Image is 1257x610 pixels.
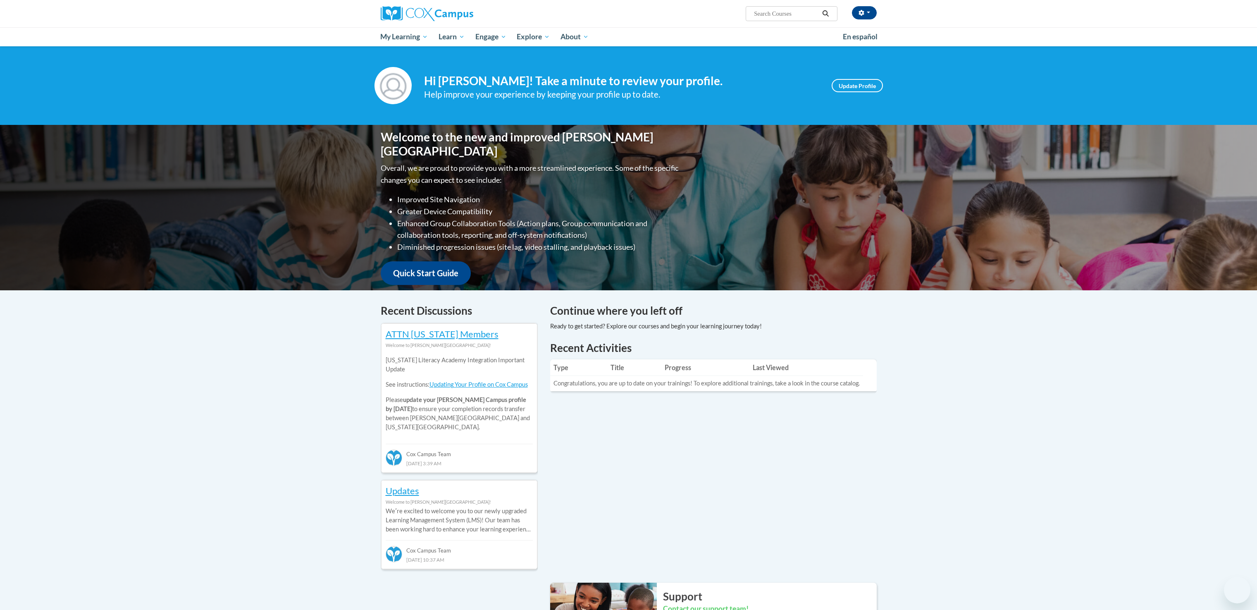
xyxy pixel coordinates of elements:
span: En español [843,32,878,41]
b: update your [PERSON_NAME] Campus profile by [DATE] [386,396,526,412]
div: Main menu [368,27,889,46]
h1: Recent Activities [550,340,877,355]
a: About [555,27,594,46]
button: Account Settings [852,6,877,19]
img: Cox Campus [381,6,473,21]
span: My Learning [380,32,428,42]
h1: Welcome to the new and improved [PERSON_NAME][GEOGRAPHIC_DATA] [381,130,680,158]
img: Profile Image [374,67,412,104]
h4: Recent Discussions [381,303,538,319]
h2: Support [663,589,877,604]
div: [DATE] 3:39 AM [386,459,533,468]
a: Engage [470,27,512,46]
a: Update Profile [832,79,883,92]
h4: Hi [PERSON_NAME]! Take a minute to review your profile. [424,74,819,88]
div: Cox Campus Team [386,540,533,555]
a: En español [837,28,883,45]
a: Quick Start Guide [381,261,471,285]
div: Help improve your experience by keeping your profile up to date. [424,88,819,101]
div: Welcome to [PERSON_NAME][GEOGRAPHIC_DATA]! [386,341,533,350]
div: Welcome to [PERSON_NAME][GEOGRAPHIC_DATA]! [386,498,533,507]
th: Last Viewed [749,359,863,376]
td: Congratulations, you are up to date on your trainings! To explore additional trainings, take a lo... [550,376,863,391]
li: Greater Device Compatibility [397,206,680,218]
th: Title [607,359,661,376]
img: Cox Campus Team [386,546,402,562]
li: Improved Site Navigation [397,194,680,206]
span: Explore [517,32,550,42]
a: Learn [433,27,470,46]
p: [US_STATE] Literacy Academy Integration Important Update [386,356,533,374]
p: Overall, we are proud to provide you with a more streamlined experience. Some of the specific cha... [381,162,680,186]
th: Progress [661,359,749,376]
li: Diminished progression issues (site lag, video stalling, and playback issues) [397,241,680,253]
p: Weʹre excited to welcome you to our newly upgraded Learning Management System (LMS)! Our team has... [386,507,533,534]
a: Updates [386,485,419,496]
th: Type [550,359,608,376]
a: Explore [511,27,555,46]
div: Please to ensure your completion records transfer between [PERSON_NAME][GEOGRAPHIC_DATA] and [US_... [386,350,533,438]
li: Enhanced Group Collaboration Tools (Action plans, Group communication and collaboration tools, re... [397,218,680,242]
div: Cox Campus Team [386,444,533,459]
a: My Learning [375,27,434,46]
img: Cox Campus Team [386,450,402,466]
p: See instructions: [386,380,533,389]
iframe: Button to launch messaging window [1224,577,1250,603]
span: Learn [439,32,465,42]
a: ATTN [US_STATE] Members [386,328,499,340]
a: Updating Your Profile on Cox Campus [429,381,528,388]
span: About [561,32,589,42]
a: Cox Campus [381,6,538,21]
h4: Continue where you left off [550,303,877,319]
div: [DATE] 10:37 AM [386,555,533,564]
span: Engage [475,32,506,42]
input: Search Courses [753,9,819,19]
button: Search [819,9,832,19]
